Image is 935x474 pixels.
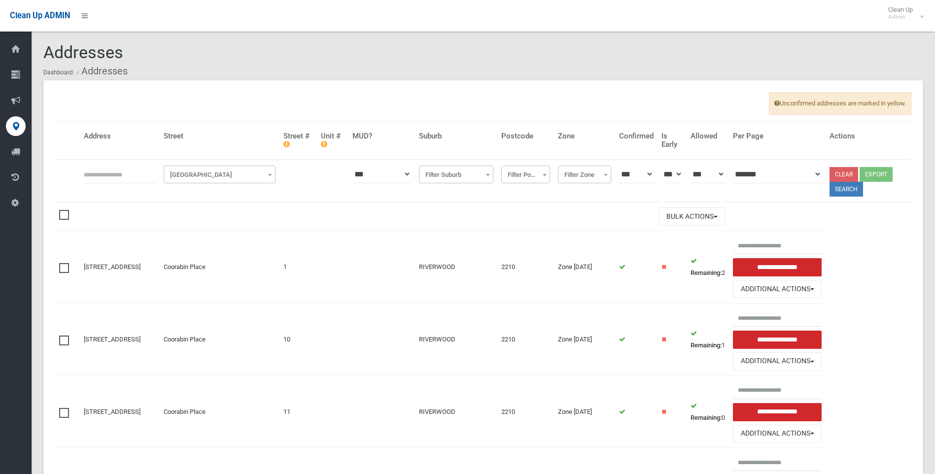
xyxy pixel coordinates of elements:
a: [STREET_ADDRESS] [84,336,140,343]
h4: Address [84,132,156,140]
h4: MUD? [352,132,411,140]
h4: Per Page [733,132,822,140]
span: Clean Up [883,6,923,21]
td: 2210 [497,304,554,376]
td: 1 [279,231,317,304]
h4: Postcode [501,132,550,140]
td: Zone [DATE] [554,231,615,304]
span: Addresses [43,42,123,62]
td: 10 [279,304,317,376]
a: Dashboard [43,69,73,76]
button: Additional Actions [733,280,822,298]
td: Coorabin Place [160,304,279,376]
h4: Unit # [321,132,345,148]
h4: Actions [830,132,907,140]
span: Clean Up ADMIN [10,11,70,20]
strong: Remaining: [691,269,722,276]
li: Addresses [74,62,128,80]
td: Coorabin Place [160,231,279,304]
td: 2210 [497,375,554,448]
a: [STREET_ADDRESS] [84,408,140,415]
span: Filter Suburb [419,166,493,183]
td: 0 [687,375,729,448]
span: Filter Street [164,166,276,183]
td: Coorabin Place [160,375,279,448]
button: Bulk Actions [659,207,725,226]
a: Clear [830,167,858,182]
td: RIVERWOOD [415,375,497,448]
td: RIVERWOOD [415,231,497,304]
h4: Is Early [661,132,683,148]
td: Zone [DATE] [554,304,615,376]
td: 2 [687,231,729,304]
td: 1 [687,304,729,376]
span: Filter Postcode [504,168,548,182]
h4: Street [164,132,276,140]
strong: Remaining: [691,414,722,421]
h4: Allowed [691,132,725,140]
strong: Remaining: [691,341,722,349]
h4: Suburb [419,132,493,140]
span: Filter Street [166,168,273,182]
span: Unconfirmed addresses are marked in yellow. [769,92,911,115]
button: Search [830,182,863,197]
td: RIVERWOOD [415,304,497,376]
span: Filter Suburb [421,168,491,182]
td: 2210 [497,231,554,304]
button: Additional Actions [733,352,822,371]
button: Additional Actions [733,425,822,443]
small: Admin [888,13,913,21]
span: Filter Postcode [501,166,550,183]
h4: Confirmed [619,132,654,140]
td: Zone [DATE] [554,375,615,448]
span: Filter Zone [560,168,609,182]
td: 11 [279,375,317,448]
a: [STREET_ADDRESS] [84,263,140,271]
h4: Street # [283,132,313,148]
h4: Zone [558,132,611,140]
button: Export [860,167,893,182]
span: Filter Zone [558,166,611,183]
